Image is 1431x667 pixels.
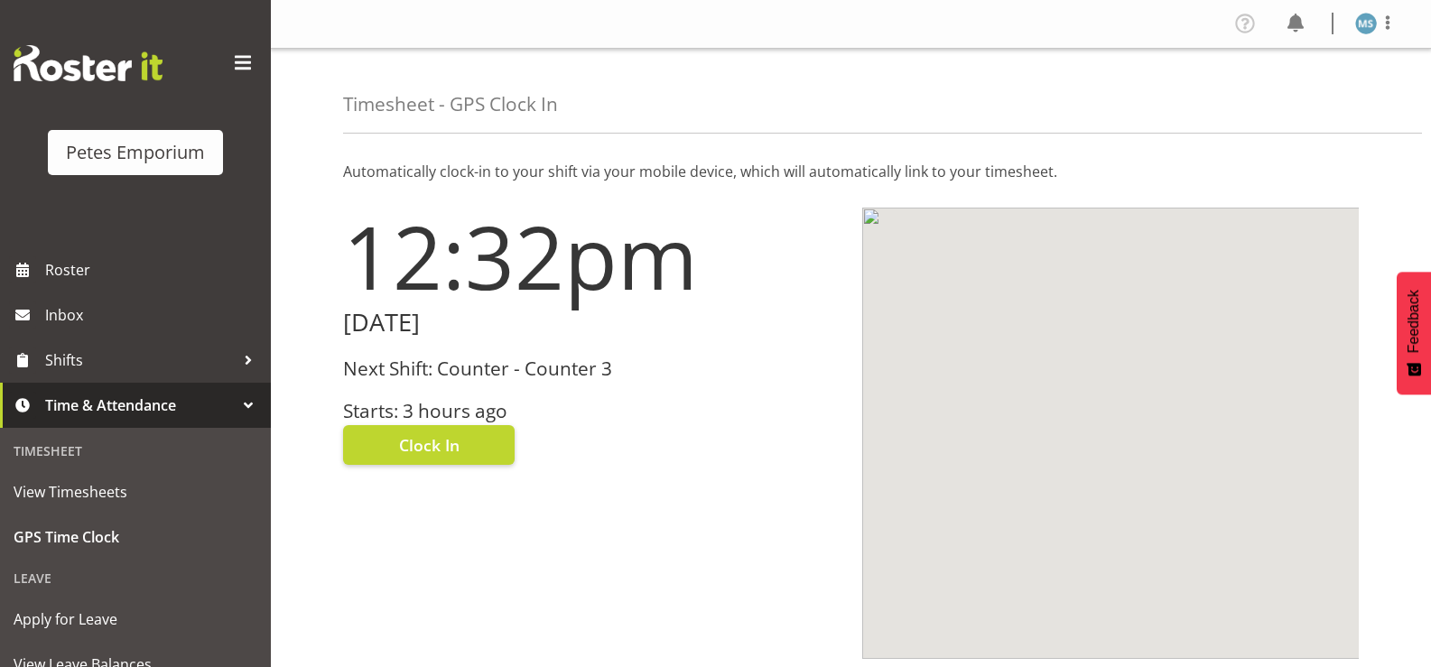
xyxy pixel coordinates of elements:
span: Feedback [1406,290,1422,353]
a: View Timesheets [5,469,266,514]
h4: Timesheet - GPS Clock In [343,94,558,115]
span: GPS Time Clock [14,523,257,551]
span: Time & Attendance [45,392,235,419]
span: View Timesheets [14,478,257,505]
h1: 12:32pm [343,208,841,305]
span: Clock In [399,433,460,457]
p: Automatically clock-in to your shift via your mobile device, which will automatically link to you... [343,161,1359,182]
img: Rosterit website logo [14,45,163,81]
h3: Starts: 3 hours ago [343,401,841,422]
span: Apply for Leave [14,606,257,633]
span: Shifts [45,347,235,374]
span: Inbox [45,301,262,329]
div: Timesheet [5,432,266,469]
a: GPS Time Clock [5,514,266,560]
span: Roster [45,256,262,283]
h3: Next Shift: Counter - Counter 3 [343,358,841,379]
div: Petes Emporium [66,139,205,166]
h2: [DATE] [343,309,841,337]
button: Feedback - Show survey [1397,272,1431,394]
a: Apply for Leave [5,597,266,642]
div: Leave [5,560,266,597]
button: Clock In [343,425,515,465]
img: maureen-sellwood712.jpg [1355,13,1377,34]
